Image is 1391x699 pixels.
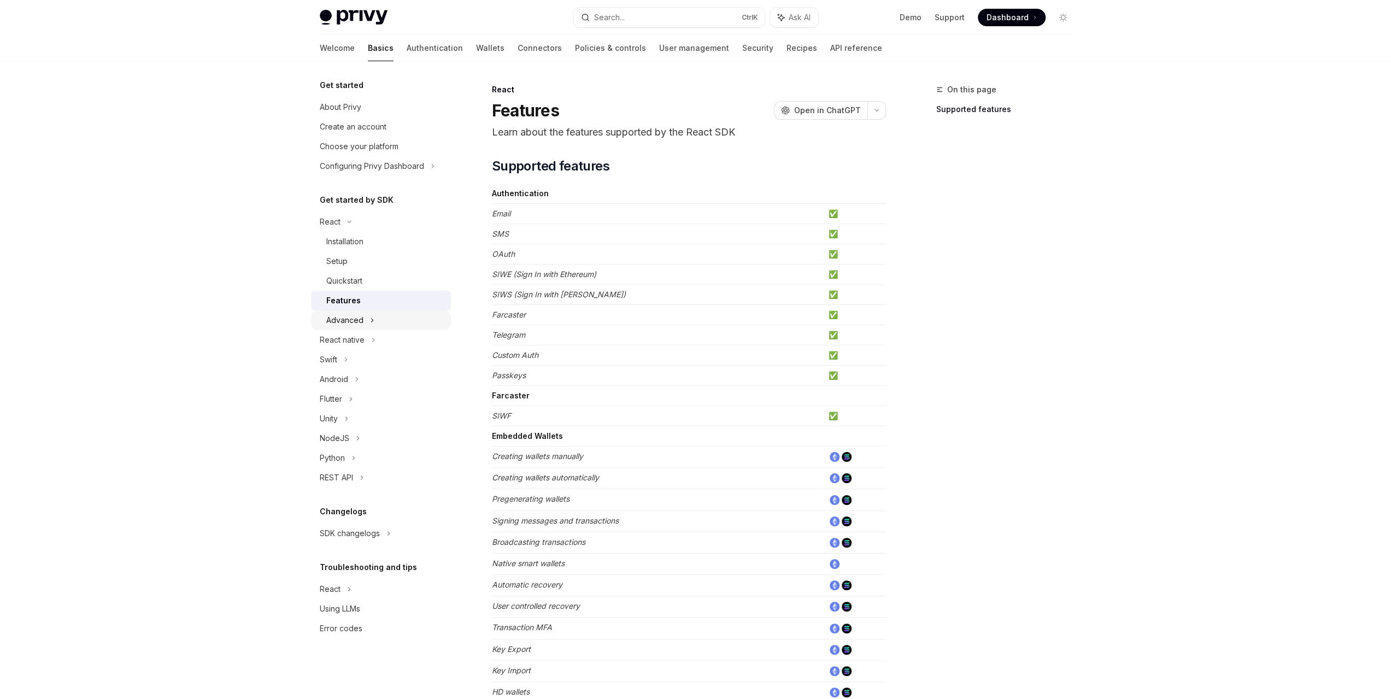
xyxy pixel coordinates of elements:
div: SDK changelogs [320,527,380,540]
em: Key Import [492,666,531,675]
div: Setup [326,255,348,268]
div: REST API [320,471,353,484]
img: ethereum.png [830,516,840,526]
img: light logo [320,10,388,25]
div: About Privy [320,101,361,114]
div: React [492,84,886,95]
em: SIWS (Sign In with [PERSON_NAME]) [492,290,626,299]
div: Flutter [320,392,342,406]
span: Supported features [492,157,609,175]
a: Supported features [936,101,1081,118]
td: ✅ [824,325,886,345]
button: Toggle dark mode [1054,9,1072,26]
span: Ask AI [789,12,811,23]
em: User controlled recovery [492,601,580,610]
h1: Features [492,101,559,120]
a: Error codes [311,619,451,638]
img: solana.png [842,452,852,462]
img: solana.png [842,580,852,590]
div: Advanced [326,314,363,327]
img: ethereum.png [830,452,840,462]
img: ethereum.png [830,645,840,655]
img: ethereum.png [830,495,840,505]
h5: Troubleshooting and tips [320,561,417,574]
em: Transaction MFA [492,622,552,632]
a: Installation [311,232,451,251]
a: Create an account [311,117,451,137]
button: Open in ChatGPT [774,101,867,120]
img: ethereum.png [830,688,840,697]
em: Automatic recovery [492,580,562,589]
a: Policies & controls [575,35,646,61]
td: ✅ [824,265,886,285]
span: Open in ChatGPT [794,105,861,116]
img: solana.png [842,688,852,697]
em: Signing messages and transactions [492,516,619,525]
img: solana.png [842,538,852,548]
a: Wallets [476,35,504,61]
em: Email [492,209,510,218]
strong: Authentication [492,189,549,198]
a: API reference [830,35,882,61]
div: Python [320,451,345,465]
div: React native [320,333,365,346]
div: React [320,583,341,596]
a: Dashboard [978,9,1046,26]
a: Basics [368,35,394,61]
button: Search...CtrlK [573,8,765,27]
em: Telegram [492,330,525,339]
a: Welcome [320,35,355,61]
em: Key Export [492,644,531,654]
em: Farcaster [492,310,526,319]
a: Features [311,291,451,310]
a: Choose your platform [311,137,451,156]
em: OAuth [492,249,515,259]
img: solana.png [842,516,852,526]
a: User management [659,35,729,61]
a: Authentication [407,35,463,61]
strong: Farcaster [492,391,530,400]
div: Create an account [320,120,386,133]
img: ethereum.png [830,666,840,676]
em: Creating wallets manually [492,451,583,461]
em: SIWE (Sign In with Ethereum) [492,269,596,279]
img: ethereum.png [830,602,840,612]
div: NodeJS [320,432,349,445]
td: ✅ [824,285,886,305]
h5: Get started by SDK [320,193,394,207]
img: solana.png [842,645,852,655]
a: Recipes [787,35,817,61]
img: ethereum.png [830,580,840,590]
em: Custom Auth [492,350,538,360]
span: Dashboard [987,12,1029,23]
div: Features [326,294,361,307]
em: Broadcasting transactions [492,537,585,547]
em: SMS [492,229,509,238]
a: Quickstart [311,271,451,291]
a: Connectors [518,35,562,61]
td: ✅ [824,345,886,366]
td: ✅ [824,244,886,265]
img: ethereum.png [830,473,840,483]
td: ✅ [824,204,886,224]
img: ethereum.png [830,559,840,569]
div: Error codes [320,622,362,635]
td: ✅ [824,406,886,426]
div: Choose your platform [320,140,398,153]
em: Pregenerating wallets [492,494,570,503]
em: Passkeys [492,371,526,380]
div: Configuring Privy Dashboard [320,160,424,173]
img: solana.png [842,624,852,633]
em: HD wallets [492,687,530,696]
div: Swift [320,353,337,366]
td: ✅ [824,366,886,386]
a: Demo [900,12,922,23]
a: Setup [311,251,451,271]
a: Support [935,12,965,23]
td: ✅ [824,305,886,325]
img: solana.png [842,473,852,483]
div: Android [320,373,348,386]
td: ✅ [824,224,886,244]
a: About Privy [311,97,451,117]
img: solana.png [842,495,852,505]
